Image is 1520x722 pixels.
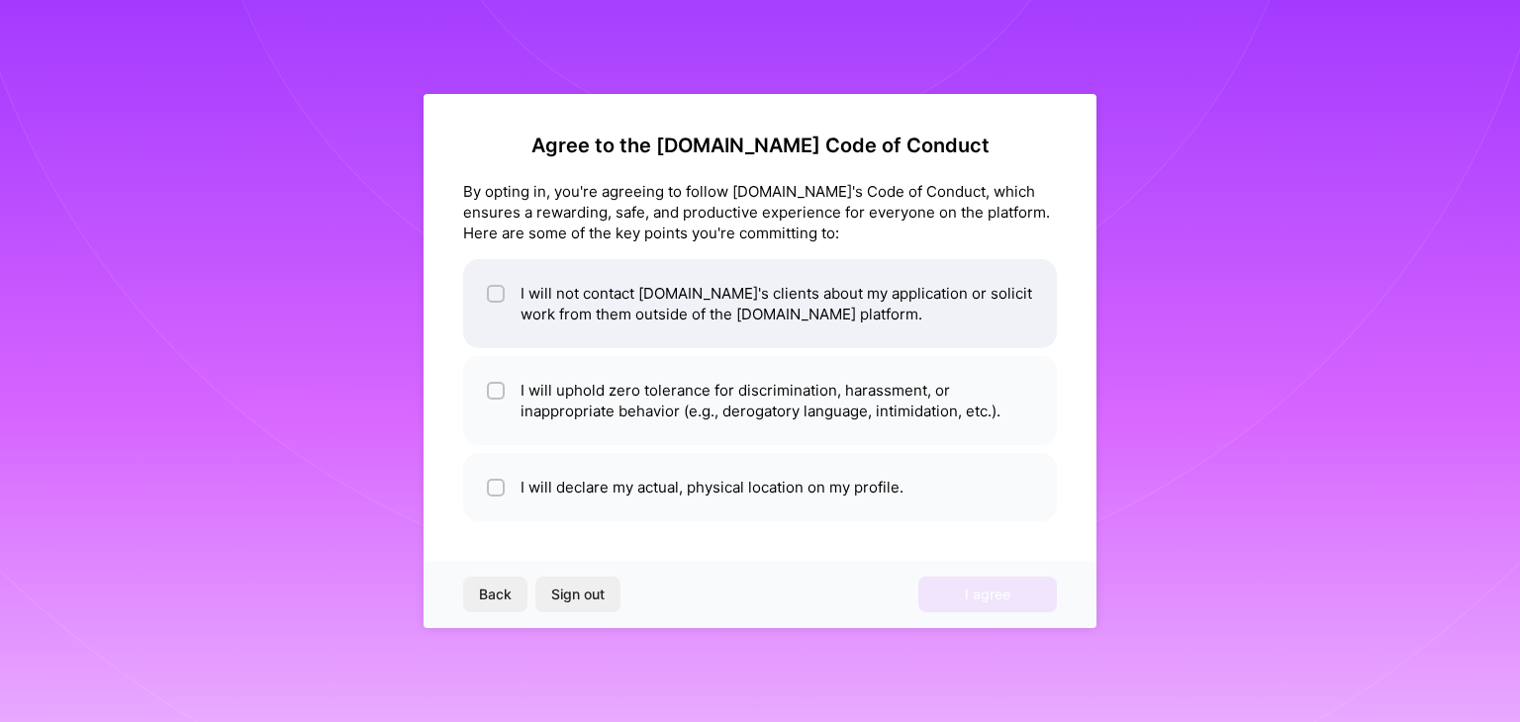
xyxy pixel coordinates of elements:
[463,134,1057,157] h2: Agree to the [DOMAIN_NAME] Code of Conduct
[479,585,512,604] span: Back
[463,453,1057,521] li: I will declare my actual, physical location on my profile.
[535,577,620,612] button: Sign out
[463,577,527,612] button: Back
[463,356,1057,445] li: I will uphold zero tolerance for discrimination, harassment, or inappropriate behavior (e.g., der...
[463,181,1057,243] div: By opting in, you're agreeing to follow [DOMAIN_NAME]'s Code of Conduct, which ensures a rewardin...
[551,585,605,604] span: Sign out
[463,259,1057,348] li: I will not contact [DOMAIN_NAME]'s clients about my application or solicit work from them outside...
